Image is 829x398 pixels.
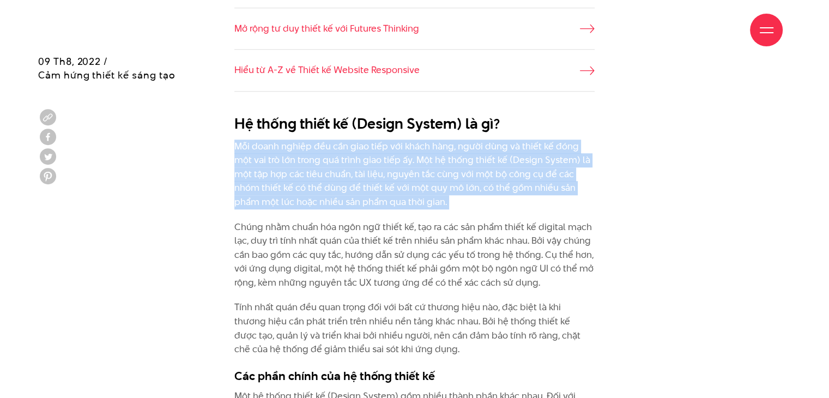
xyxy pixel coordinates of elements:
[234,140,595,209] p: Mỗi doanh nghiệp đều cần giao tiếp với khách hàng, người dùng và thiết kế đóng một vai trò lớn tr...
[234,63,595,77] a: Hiểu từ A-Z về Thiết kế Website Responsive
[234,300,595,356] p: Tính nhất quán đều quan trọng đối với bất cứ thương hiệu nào, đặc biệt là khi thương hiệu cần phá...
[234,367,595,384] h3: Các phần chính của hệ thống thiết kế
[38,55,175,82] span: 09 Th8, 2022 / Cảm hứng thiết kế sáng tạo
[234,113,595,134] h2: Hệ thống thiết kế (Design System) là gì?
[234,220,595,290] p: Chúng nhằm chuẩn hóa ngôn ngữ thiết kế, tạo ra các sản phẩm thiết kế digital mạch lạc, duy trì tí...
